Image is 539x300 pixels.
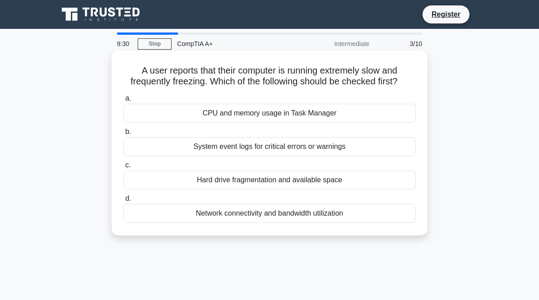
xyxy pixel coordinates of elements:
span: d. [125,194,131,202]
div: Intermediate [296,35,375,53]
a: Register [426,9,466,20]
div: 9:30 [112,35,138,53]
div: Network connectivity and bandwidth utilization [123,204,416,223]
div: System event logs for critical errors or warnings [123,137,416,156]
a: Stop [138,38,172,50]
span: b. [125,128,131,135]
div: Hard drive fragmentation and available space [123,171,416,189]
span: c. [125,161,130,169]
span: a. [125,94,131,102]
div: CPU and memory usage in Task Manager [123,104,416,123]
h5: A user reports that their computer is running extremely slow and frequently freezing. Which of th... [122,65,417,88]
div: 3/10 [375,35,427,53]
div: CompTIA A+ [172,35,296,53]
